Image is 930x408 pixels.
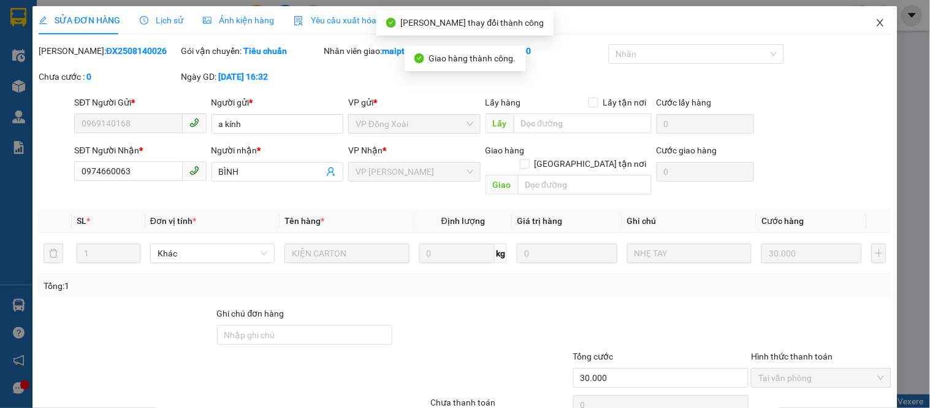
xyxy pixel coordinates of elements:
span: check-circle [386,18,396,28]
span: Lấy tận nơi [598,96,652,109]
div: Người nhận [212,144,343,157]
span: Đơn vị tính [150,216,196,226]
div: SĐT Người Nhận [74,144,206,157]
span: check-circle [414,53,424,63]
div: Cước rồi : [466,44,606,58]
input: 0 [517,244,617,263]
span: Cước hàng [761,216,804,226]
span: Định lượng [441,216,485,226]
span: user-add [326,167,336,177]
b: maiptx.petrobp [382,46,442,56]
span: picture [203,16,212,25]
b: 0 [86,72,91,82]
label: Cước lấy hàng [657,98,712,107]
input: Cước lấy hàng [657,114,755,134]
div: [PERSON_NAME]: [39,44,178,58]
b: Tiêu chuẩn [244,46,288,56]
div: VP gửi [348,96,480,109]
span: VP Đồng Xoài [356,115,473,133]
input: Ghi chú đơn hàng [217,325,393,345]
span: SL [77,216,86,226]
span: Lấy hàng [486,98,521,107]
span: [GEOGRAPHIC_DATA] tận nơi [530,157,652,171]
label: Hình thức thanh toán [751,352,833,361]
span: Khác [158,244,267,263]
span: Lấy [486,114,514,133]
div: Chưa cước : [39,70,178,83]
label: Cước giao hàng [657,145,717,155]
div: Tổng: 1 [44,279,360,293]
span: clock-circle [140,16,148,25]
span: Giao [486,175,518,194]
span: Giao hàng thành công. [429,53,516,63]
input: Dọc đường [518,175,652,194]
div: SĐT Người Gửi [74,96,206,109]
span: edit [39,16,47,25]
div: Ngày GD: [181,70,321,83]
input: Cước giao hàng [657,162,755,182]
div: Người gửi [212,96,343,109]
input: 0 [761,244,862,263]
span: [PERSON_NAME] thay đổi thành công [401,18,544,28]
span: Giá trị hàng [517,216,562,226]
span: kg [495,244,507,263]
span: VP Nhận [348,145,383,155]
input: VD: Bàn, Ghế [284,244,409,263]
b: ĐX2508140026 [106,46,167,56]
span: phone [189,118,199,128]
span: Ảnh kiện hàng [203,15,274,25]
span: Yêu cầu xuất hóa đơn điện tử [294,15,423,25]
span: Giao hàng [486,145,525,155]
span: Lịch sử [140,15,183,25]
span: Tên hàng [284,216,324,226]
button: delete [44,244,63,263]
button: plus [872,244,886,263]
span: SỬA ĐƠN HÀNG [39,15,120,25]
span: Tổng cước [573,352,614,361]
img: icon [294,16,303,26]
th: Ghi chú [622,209,757,233]
div: Nhân viên giao: [324,44,463,58]
span: VP Minh Hưng [356,163,473,181]
span: Tại văn phòng [758,369,883,387]
button: Close [863,6,898,40]
input: Ghi Chú [627,244,752,263]
span: close [875,18,885,28]
b: [DATE] 16:32 [219,72,269,82]
span: phone [189,166,199,175]
label: Ghi chú đơn hàng [217,309,284,318]
div: Gói vận chuyển: [181,44,321,58]
input: Dọc đường [514,114,652,133]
